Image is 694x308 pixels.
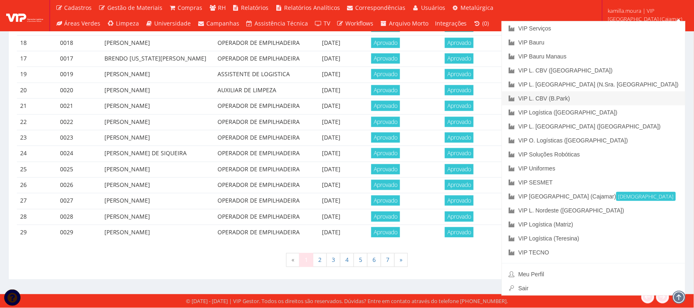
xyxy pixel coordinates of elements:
td: [PERSON_NAME] [101,209,214,225]
a: VIP L. Nordeste ([GEOGRAPHIC_DATA]) [502,203,685,217]
td: [DATE] [306,194,356,209]
span: Áreas Verdes [65,19,101,27]
span: Aprovado [371,69,400,79]
span: « [286,253,300,267]
a: VIP TECNO [502,245,685,259]
td: 0019 [57,67,101,83]
td: 23 [17,130,57,146]
span: 1 [299,253,313,267]
span: RH [218,4,226,12]
span: Aprovado [371,133,400,143]
a: VIP L. [GEOGRAPHIC_DATA] ([GEOGRAPHIC_DATA]) [502,119,685,133]
td: [PERSON_NAME] [101,225,214,241]
td: 0026 [57,178,101,194]
span: Aprovado [371,212,400,222]
span: Compras [178,4,203,12]
td: OPERADOR DE EMPILHADEIRA [214,130,306,146]
a: VIP Bauru [502,35,685,49]
span: kamilla.moura | VIP [GEOGRAPHIC_DATA] (Cajamar) [608,7,683,23]
span: Aprovado [445,117,474,127]
td: OPERADOR DE EMPILHADEIRA [214,146,306,162]
span: Limpeza [116,19,139,27]
td: 22 [17,114,57,130]
a: VIP L. CBV ([GEOGRAPHIC_DATA]) [502,63,685,77]
span: Aprovado [371,85,400,96]
span: Aprovado [445,133,474,143]
a: VIP Serviços [502,21,685,35]
td: 29 [17,225,57,241]
a: Limpeza [104,16,143,31]
span: Correspondências [356,4,406,12]
a: VIP [GEOGRAPHIC_DATA] (Cajamar)[DEMOGRAPHIC_DATA] [502,189,685,203]
td: [DATE] [306,51,356,67]
td: [PERSON_NAME] DE SIQUEIRA [101,146,214,162]
td: [DATE] [306,35,356,51]
td: 0027 [57,194,101,209]
td: 0028 [57,209,101,225]
span: Aprovado [445,69,474,79]
td: AUXILIAR DE LIMPEZA [214,83,306,98]
a: VIP L. [GEOGRAPHIC_DATA] (N.Sra. [GEOGRAPHIC_DATA]) [502,77,685,91]
a: 7 [381,253,395,267]
span: Aprovado [445,180,474,190]
span: Aprovado [371,196,400,206]
a: VIP Soluções Robóticas [502,147,685,161]
td: BRENDO [US_STATE][PERSON_NAME] [101,51,214,67]
td: 27 [17,194,57,209]
span: Universidade [155,19,191,27]
td: [PERSON_NAME] [101,35,214,51]
td: 0020 [57,83,101,98]
td: [DATE] [306,83,356,98]
a: Áreas Verdes [52,16,104,31]
span: Relatórios Analíticos [284,4,340,12]
span: Aprovado [445,101,474,111]
span: Cadastros [65,4,92,12]
span: Aprovado [371,117,400,127]
a: 6 [367,253,381,267]
td: [PERSON_NAME] [101,130,214,146]
span: Aprovado [371,54,400,64]
td: [PERSON_NAME] [101,83,214,98]
a: Universidade [142,16,194,31]
td: OPERADOR DE EMPILHADEIRA [214,209,306,225]
td: [DATE] [306,146,356,162]
a: Sair [502,281,685,295]
a: VIP L. CBV (B.Park) [502,91,685,105]
span: Aprovado [445,227,474,238]
a: (0) [470,16,493,31]
td: 25 [17,162,57,177]
td: 19 [17,67,57,83]
span: Aprovado [445,85,474,96]
td: 0021 [57,99,101,114]
a: VIP SESMET [502,175,685,189]
span: Integrações [435,19,467,27]
a: Integrações [432,16,470,31]
td: OPERADOR DE EMPILHADEIRA [214,114,306,130]
a: TV [312,16,334,31]
span: Aprovado [445,38,474,48]
td: [DATE] [306,178,356,194]
div: © [DATE] - [DATE] | VIP Gestor. Todos os direitos são reservados. Dúvidas? Entre em contato atrav... [186,298,508,306]
span: Campanhas [206,19,239,27]
span: Aprovado [371,180,400,190]
td: ASSISTENTE DE LOGISTICA [214,67,306,83]
td: [DATE] [306,225,356,241]
a: Meu Perfil [502,267,685,281]
span: Arquivo Morto [389,19,428,27]
a: Assistência Técnica [243,16,312,31]
span: Aprovado [445,148,474,159]
a: VIP Logística (Teresina) [502,231,685,245]
td: [DATE] [306,99,356,114]
span: Assistência Técnica [255,19,308,27]
span: Aprovado [445,164,474,175]
a: VIP O. Logísticas ([GEOGRAPHIC_DATA]) [502,133,685,147]
td: 0017 [57,51,101,67]
td: [PERSON_NAME] [101,67,214,83]
span: Aprovado [371,101,400,111]
td: OPERADOR DE EMPILHADEIRA [214,51,306,67]
span: (0) [483,19,489,27]
small: [DEMOGRAPHIC_DATA] [616,192,676,201]
td: [DATE] [306,67,356,83]
td: 0024 [57,146,101,162]
span: Aprovado [445,54,474,64]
